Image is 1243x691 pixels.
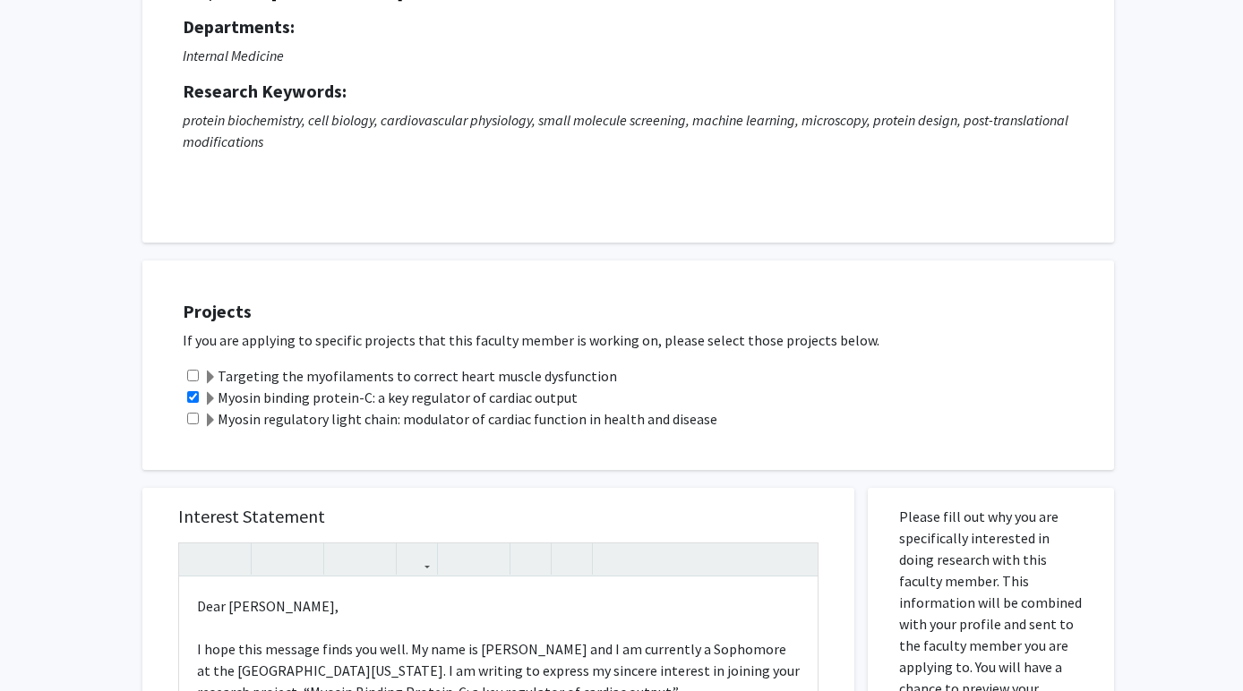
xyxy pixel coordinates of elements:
[183,109,1074,152] p: protein biochemistry, cell biology, cardiovascular physiology, small molecule screening, machine ...
[183,300,252,322] strong: Projects
[215,543,246,575] button: Redo (Ctrl + Y)
[183,329,1096,351] p: If you are applying to specific projects that this faculty member is working on, please select th...
[183,47,284,64] i: Internal Medicine
[360,543,391,575] button: Subscript
[329,543,360,575] button: Superscript
[183,80,347,102] strong: Research Keywords:
[183,15,295,38] strong: Departments:
[287,543,319,575] button: Emphasis (Ctrl + I)
[556,543,587,575] button: Insert horizontal rule
[203,365,617,387] label: Targeting the myofilaments to correct heart muscle dysfunction
[178,506,819,527] h5: Interest Statement
[442,543,474,575] button: Unordered list
[256,543,287,575] button: Strong (Ctrl + B)
[474,543,505,575] button: Ordered list
[184,543,215,575] button: Undo (Ctrl + Z)
[515,543,546,575] button: Remove format
[203,408,717,430] label: Myosin regulatory light chain: modulator of cardiac function in health and disease
[782,543,813,575] button: Fullscreen
[13,610,76,678] iframe: Chat
[401,543,433,575] button: Link
[203,387,578,408] label: Myosin binding protein-C: a key regulator of cardiac output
